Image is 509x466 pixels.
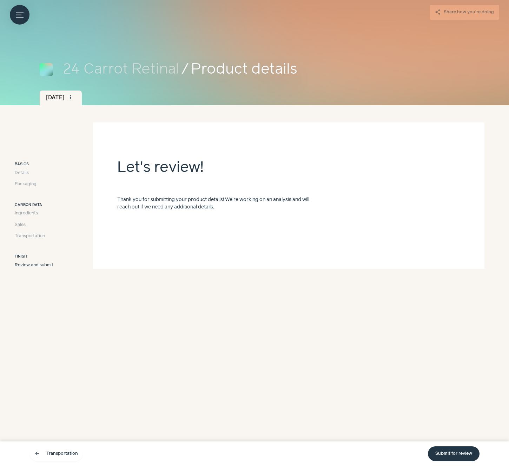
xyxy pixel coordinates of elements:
p: Thank you for submitting your product details! We're working on an analysis and will reach out if... [117,196,323,211]
a: Packaging [15,181,53,187]
h3: Finish [15,254,53,260]
span: Packaging [15,181,37,187]
span: Product details [191,59,469,81]
span: / [181,59,189,81]
a: Ingredients [15,210,53,217]
span: Ingredients [15,210,38,217]
span: arrow_back [34,451,40,457]
a: Sales [15,222,53,228]
h3: Carbon data [15,202,53,208]
img: 24 Carrot Retinal [40,63,53,76]
div: [DATE] [40,91,82,105]
h2: Let's review! [117,157,460,194]
span: Transportation [15,233,45,239]
a: Review and submit [15,262,53,268]
a: Submit for review [428,446,480,461]
a: 24 Carrot Retinal [63,59,179,81]
a: Details [15,170,53,176]
a: arrow_back Transportation [29,446,83,461]
a: Transportation [15,233,53,239]
button: more_vert [66,93,75,102]
span: Details [15,170,29,176]
h3: Basics [15,162,53,167]
span: Sales [15,222,26,228]
span: more_vert [67,94,74,101]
